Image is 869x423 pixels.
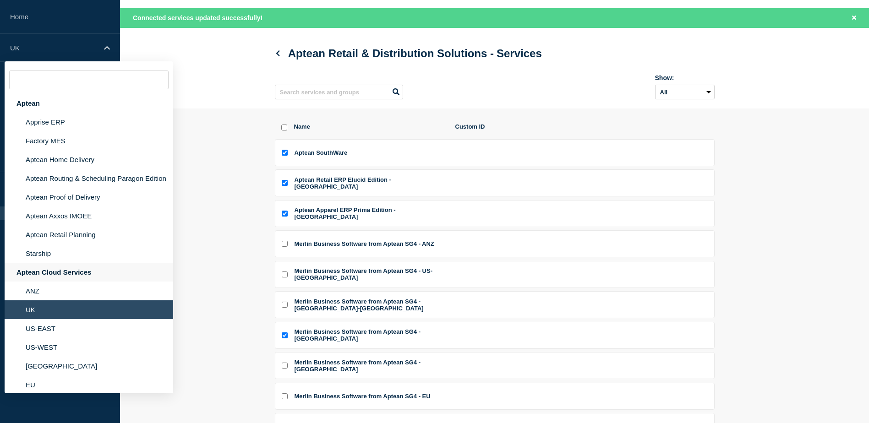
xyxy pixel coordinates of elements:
input: Merlin Business Software from Aptean SG4 - UK checkbox [282,332,288,338]
input: select all checkbox [281,125,287,130]
li: Aptean Home Delivery [5,150,173,169]
span: Name [294,123,444,132]
input: Merlin Business Software from Aptean SG4 - US-East checkbox [282,302,288,308]
input: Search services and groups [275,85,403,99]
span: Merlin Business Software from Aptean SG4 - ANZ [295,240,434,247]
span: Aptean Retail ERP Elucid Edition - [GEOGRAPHIC_DATA] [295,176,391,190]
li: [GEOGRAPHIC_DATA] [5,357,173,375]
div: Aptean Cloud Services [5,263,173,282]
input: Merlin Business Software from Aptean SG4 - Germany checkbox [282,363,288,369]
span: Merlin Business Software from Aptean SG4 - [GEOGRAPHIC_DATA] [295,328,421,342]
select: Archived [655,85,715,99]
span: Custom ID [455,123,710,132]
span: Aptean Apparel ERP Prima Edition - [GEOGRAPHIC_DATA] [295,206,396,220]
input: Aptean Apparel ERP Prima Edition - UK checkbox [282,211,288,217]
span: Aptean Retail & Distribution Solutions - [288,47,494,60]
li: Apprise ERP [5,113,173,131]
input: Merlin Business Software from Aptean SG4 - ANZ checkbox [282,241,288,247]
input: Aptean Retail ERP Elucid Edition - UK checkbox [282,180,288,186]
li: Factory MES [5,131,173,150]
span: Merlin Business Software from Aptean SG4 - EU [295,393,431,400]
li: EU [5,375,173,394]
li: Aptean Axxos IMOEE [5,206,173,225]
li: Aptean Proof of Delivery [5,188,173,206]
input: Aptean SouthWare checkbox [282,150,288,156]
span: Merlin Business Software from Aptean SG4 - US-[GEOGRAPHIC_DATA] [295,267,432,281]
span: Aptean SouthWare [295,149,348,156]
li: Aptean Retail Planning [5,225,173,244]
span: Services [288,47,542,60]
div: Show: [655,74,715,81]
li: Starship [5,244,173,263]
input: Merlin Business Software from Aptean SG4 - EU checkbox [282,393,288,399]
span: Merlin Business Software from Aptean SG4 - [GEOGRAPHIC_DATA]-[GEOGRAPHIC_DATA] [295,298,424,312]
li: US-WEST [5,338,173,357]
li: Aptean Routing & Scheduling Paragon Edition [5,169,173,188]
span: Merlin Business Software from Aptean SG4 - [GEOGRAPHIC_DATA] [295,359,421,373]
li: UK [5,300,173,319]
p: UK [10,44,98,52]
input: Merlin Business Software from Aptean SG4 - US-West checkbox [282,271,288,277]
li: ANZ [5,282,173,300]
div: Aptean [5,94,173,113]
li: US-EAST [5,319,173,338]
button: Close banner [848,13,860,23]
span: Connected services updated successfully! [133,14,262,22]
